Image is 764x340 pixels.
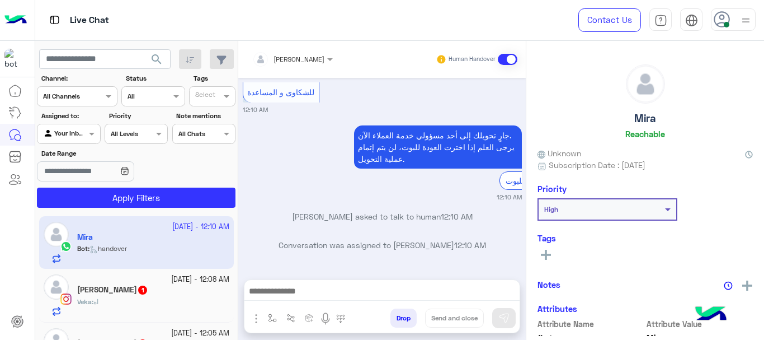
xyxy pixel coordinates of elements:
[625,129,665,139] h6: Reachable
[537,233,753,243] h6: Tags
[390,309,417,328] button: Drop
[336,314,345,323] img: make a call
[143,49,171,73] button: search
[194,90,215,103] div: Select
[549,159,645,171] span: Subscription Date : [DATE]
[70,13,109,28] p: Live Chat
[109,111,167,121] label: Priority
[41,73,116,83] label: Channel:
[649,8,672,32] a: tab
[150,53,163,66] span: search
[44,274,69,300] img: defaultAdmin.png
[454,240,486,250] span: 12:10 AM
[691,295,730,334] img: hulul-logo.png
[249,312,263,325] img: send attachment
[4,49,25,69] img: 919860931428189
[243,239,522,251] p: Conversation was assigned to [PERSON_NAME]
[742,281,752,291] img: add
[305,314,314,323] img: create order
[626,65,664,103] img: defaultAdmin.png
[171,274,229,285] small: [DATE] - 12:08 AM
[126,73,183,83] label: Status
[499,171,553,190] div: العودة للبوت
[93,297,98,306] span: اه
[537,304,577,314] h6: Attributes
[544,205,558,213] b: High
[268,314,277,323] img: select flow
[537,318,644,330] span: Attribute Name
[685,14,698,27] img: tab
[176,111,234,121] label: Note mentions
[37,188,235,208] button: Apply Filters
[537,280,560,290] h6: Notes
[354,125,522,169] p: 15/10/2025, 12:10 AM
[537,147,581,159] span: Unknown
[654,14,667,27] img: tab
[60,294,72,305] img: Instagram
[425,309,484,328] button: Send and close
[194,73,234,83] label: Tags
[647,318,753,330] span: Attribute Value
[4,8,27,32] img: Logo
[578,8,641,32] a: Contact Us
[739,13,753,27] img: profile
[282,309,300,327] button: Trigger scenario
[138,286,147,295] span: 1
[77,297,93,306] b: :
[273,55,324,63] span: [PERSON_NAME]
[41,148,167,159] label: Date Range
[77,297,92,306] span: Veka
[77,285,148,295] h5: Veka Ayman
[247,87,314,97] span: للشكاوى و المساعدة
[286,314,295,323] img: Trigger scenario
[634,112,656,125] h5: Mira
[537,184,567,194] h6: Priority
[263,309,282,327] button: select flow
[498,313,510,324] img: send message
[441,212,473,221] span: 12:10 AM
[243,211,522,222] p: [PERSON_NAME] asked to talk to human
[171,328,229,339] small: [DATE] - 12:05 AM
[497,193,522,202] small: 12:10 AM
[449,55,496,64] small: Human Handover
[319,312,332,325] img: send voice note
[243,105,268,114] small: 12:10 AM
[48,13,62,27] img: tab
[41,111,99,121] label: Assigned to:
[300,309,319,327] button: create order
[724,281,733,290] img: notes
